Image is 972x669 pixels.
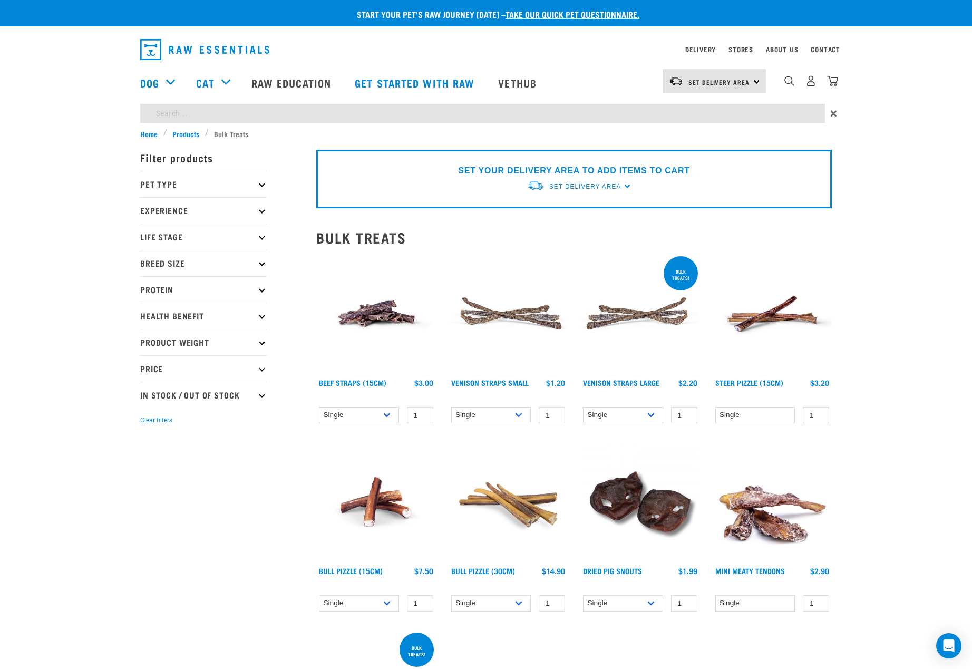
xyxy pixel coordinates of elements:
img: user.png [805,75,817,86]
a: Stores [728,47,753,51]
img: 1289 Mini Tendons 01 [713,442,832,562]
a: Get started with Raw [344,62,488,104]
a: Bull Pizzle (15cm) [319,569,383,573]
a: Dog [140,75,159,91]
div: $3.00 [414,379,433,387]
img: Bull Pizzle 30cm for Dogs [449,442,568,562]
nav: breadcrumbs [140,128,832,139]
span: Set Delivery Area [688,80,750,84]
div: $1.99 [678,567,697,575]
a: Raw Education [241,62,344,104]
img: van-moving.png [527,180,544,191]
span: Home [140,128,158,139]
div: $3.20 [810,379,829,387]
h2: Bulk Treats [316,229,832,246]
a: Products [167,128,205,139]
div: $2.20 [678,379,697,387]
img: home-icon-1@2x.png [784,76,794,86]
div: $1.20 [546,379,565,387]
img: Bull Pizzle [316,442,436,562]
input: 1 [407,407,433,423]
input: 1 [539,407,565,423]
span: × [830,104,837,123]
p: Breed Size [140,250,267,276]
div: Bulk treats! [400,640,434,662]
nav: dropdown navigation [132,35,840,64]
img: Raw Essentials Beef Straps 15cm 6 Pack [316,254,436,374]
img: Stack of 3 Venison Straps Treats for Pets [580,254,700,374]
p: Pet Type [140,171,267,197]
input: 1 [671,595,697,612]
p: Experience [140,197,267,224]
div: $14.90 [542,567,565,575]
a: Vethub [488,62,550,104]
a: About Us [766,47,798,51]
a: Mini Meaty Tendons [715,569,785,573]
img: Raw Essentials Steer Pizzle 15cm [713,254,832,374]
span: Products [172,128,199,139]
input: 1 [407,595,433,612]
p: Protein [140,276,267,303]
img: home-icon@2x.png [827,75,838,86]
input: 1 [671,407,697,423]
img: Venison Straps [449,254,568,374]
img: Raw Essentials Logo [140,39,269,60]
div: $7.50 [414,567,433,575]
a: Dried Pig Snouts [583,569,642,573]
img: van-moving.png [669,76,683,86]
a: Delivery [685,47,716,51]
div: $2.90 [810,567,829,575]
a: Steer Pizzle (15cm) [715,381,783,384]
a: Venison Straps Small [451,381,529,384]
p: Price [140,355,267,382]
img: IMG 9990 [580,442,700,562]
p: In Stock / Out Of Stock [140,382,267,408]
p: Health Benefit [140,303,267,329]
input: 1 [803,407,829,423]
p: SET YOUR DELIVERY AREA TO ADD ITEMS TO CART [458,164,689,177]
a: Cat [196,75,214,91]
p: Life Stage [140,224,267,250]
div: Open Intercom Messenger [936,633,961,658]
a: take our quick pet questionnaire. [506,12,639,16]
input: 1 [803,595,829,612]
p: Product Weight [140,329,267,355]
input: Search... [140,104,825,123]
a: Contact [811,47,840,51]
div: BULK TREATS! [664,264,698,286]
span: Set Delivery Area [549,183,621,190]
input: 1 [539,595,565,612]
a: Beef Straps (15cm) [319,381,386,384]
a: Bull Pizzle (30cm) [451,569,515,573]
a: Venison Straps Large [583,381,659,384]
p: Filter products [140,144,267,171]
a: Home [140,128,163,139]
button: Clear filters [140,415,172,425]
